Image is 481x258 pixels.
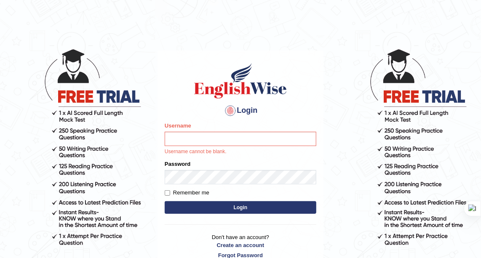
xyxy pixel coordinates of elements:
[165,189,209,197] label: Remember me
[165,201,316,214] button: Login
[165,190,170,196] input: Remember me
[165,241,316,249] a: Create an account
[165,122,191,130] label: Username
[165,148,316,156] p: Username cannot be blank.
[165,104,316,117] h4: Login
[165,160,190,168] label: Password
[192,62,289,100] img: Logo of English Wise sign in for intelligent practice with AI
